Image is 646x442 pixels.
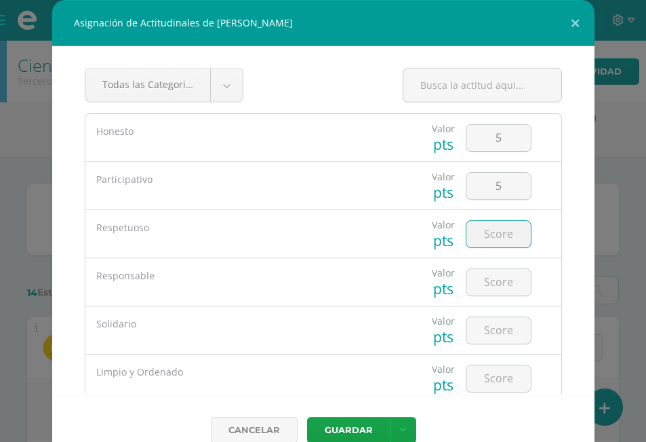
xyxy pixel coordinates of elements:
[466,365,531,392] input: Score
[96,365,392,379] div: Limpio y Ordenado
[432,122,455,135] div: Valor
[102,68,194,100] span: Todas las Categorias
[403,68,561,102] input: Busca la actitud aqui...
[432,135,455,154] div: pts
[466,125,531,151] input: Score
[432,231,455,250] div: pts
[432,376,455,395] div: pts
[96,125,392,138] div: Honesto
[432,170,455,183] div: Valor
[96,269,392,283] div: Responsable
[432,279,455,298] div: pts
[466,221,531,247] input: Score
[466,317,531,344] input: Score
[466,269,531,296] input: Score
[432,266,455,279] div: Valor
[432,183,455,202] div: pts
[432,315,455,327] div: Valor
[432,363,455,376] div: Valor
[96,173,392,186] div: Participativo
[96,317,392,331] div: Solidario
[85,68,243,102] a: Todas las Categorias
[432,327,455,346] div: pts
[96,221,392,235] div: Respetuoso
[432,218,455,231] div: Valor
[466,173,531,199] input: Score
